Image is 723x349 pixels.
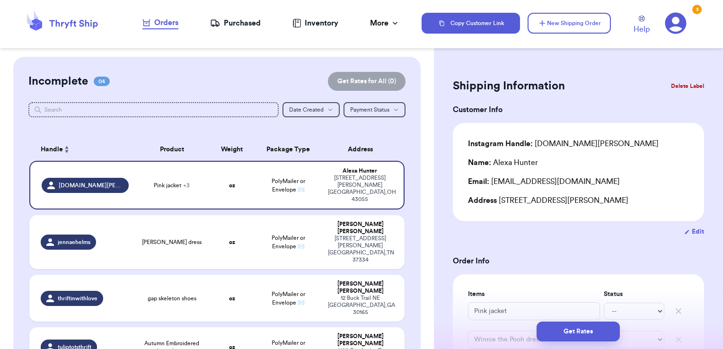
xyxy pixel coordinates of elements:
[28,102,279,117] input: Search
[148,295,196,302] span: gap skeleton shoes
[255,138,322,161] th: Package Type
[328,72,406,91] button: Get Rates for All (0)
[322,138,405,161] th: Address
[94,77,110,86] span: 04
[328,174,393,203] div: [STREET_ADDRESS][PERSON_NAME] [GEOGRAPHIC_DATA] , OH 43055
[634,16,650,35] a: Help
[370,17,400,29] div: More
[210,17,261,29] a: Purchased
[468,195,689,206] div: [STREET_ADDRESS][PERSON_NAME]
[328,221,394,235] div: [PERSON_NAME] [PERSON_NAME]
[134,138,210,161] th: Product
[210,138,255,161] th: Weight
[328,333,394,347] div: [PERSON_NAME] [PERSON_NAME]
[183,183,190,188] span: + 3
[537,322,620,341] button: Get Rates
[292,17,338,29] a: Inventory
[468,289,600,299] label: Items
[229,239,235,245] strong: oz
[282,102,340,117] button: Date Created
[59,182,123,189] span: [DOMAIN_NAME][PERSON_NAME]
[665,12,687,34] a: 3
[58,295,97,302] span: thriftinwithlove
[468,176,689,187] div: [EMAIL_ADDRESS][DOMAIN_NAME]
[229,183,235,188] strong: oz
[350,107,389,113] span: Payment Status
[272,235,305,249] span: PolyMailer or Envelope ✉️
[468,178,489,185] span: Email:
[692,5,702,14] div: 3
[468,138,659,149] div: [DOMAIN_NAME][PERSON_NAME]
[468,159,491,166] span: Name:
[58,238,90,246] span: jennaehelms
[154,182,190,189] span: Pink jacket
[634,24,650,35] span: Help
[229,296,235,301] strong: oz
[667,76,708,96] button: Delete Label
[289,107,324,113] span: Date Created
[468,140,533,148] span: Instagram Handle:
[604,289,664,299] label: Status
[41,145,63,155] span: Handle
[272,291,305,305] span: PolyMailer or Envelope ✉️
[453,255,704,267] h3: Order Info
[28,74,88,89] h2: Incomplete
[468,157,538,168] div: Alexa Hunter
[63,144,71,155] button: Sort ascending
[142,17,178,29] a: Orders
[422,13,520,34] button: Copy Customer Link
[328,235,394,263] div: [STREET_ADDRESS][PERSON_NAME] [GEOGRAPHIC_DATA] , TN 37334
[468,197,497,204] span: Address
[142,238,202,246] span: [PERSON_NAME] dress
[328,295,394,316] div: 12 Buck Trail NE [GEOGRAPHIC_DATA] , GA 30165
[142,17,178,28] div: Orders
[528,13,611,34] button: New Shipping Order
[344,102,406,117] button: Payment Status
[328,167,393,174] div: Alexa Hunter
[272,178,305,192] span: PolyMailer or Envelope ✉️
[684,227,704,236] button: Edit
[453,79,565,94] h2: Shipping Information
[328,280,394,295] div: [PERSON_NAME] [PERSON_NAME]
[453,104,704,115] h3: Customer Info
